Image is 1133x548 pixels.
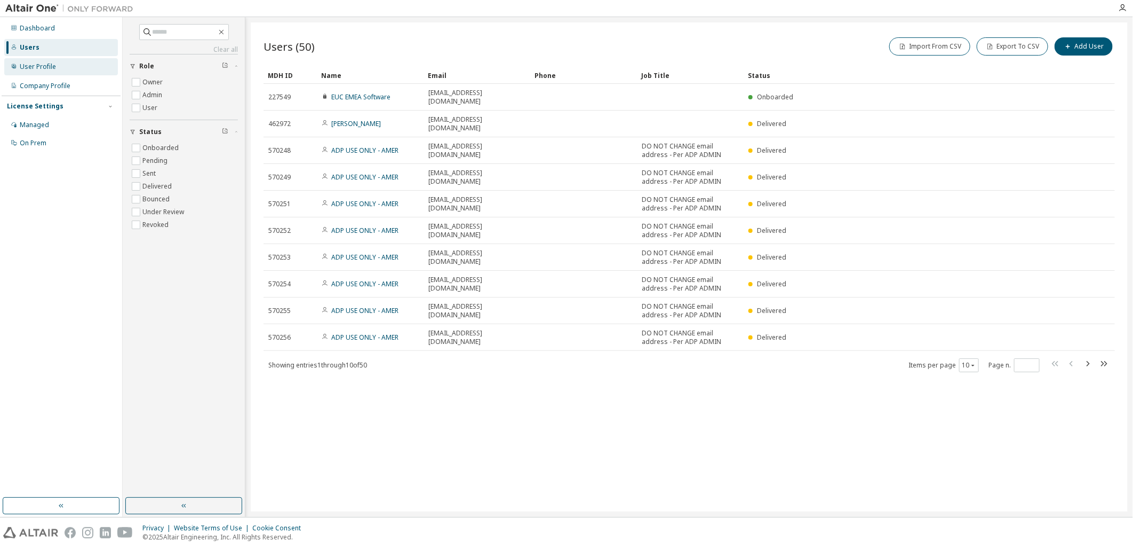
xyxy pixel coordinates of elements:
span: [EMAIL_ADDRESS][DOMAIN_NAME] [428,142,525,159]
a: ADP USE ONLY - AMER [331,279,398,288]
a: ADP USE ONLY - AMER [331,173,398,182]
span: 227549 [268,93,291,101]
span: DO NOT CHANGE email address - Per ADP ADMIN [642,195,739,213]
img: facebook.svg [65,527,76,538]
span: [EMAIL_ADDRESS][DOMAIN_NAME] [428,115,525,132]
p: © 2025 Altair Engineering, Inc. All Rights Reserved. [142,533,307,542]
div: Dashboard [20,24,55,33]
div: Status [748,67,1059,84]
span: DO NOT CHANGE email address - Per ADP ADMIN [642,222,739,239]
span: 570251 [268,200,291,208]
label: Sent [142,167,158,180]
div: Users [20,43,39,52]
img: altair_logo.svg [3,527,58,538]
div: Company Profile [20,82,70,90]
span: Users (50) [264,39,315,54]
span: 462972 [268,120,291,128]
a: ADP USE ONLY - AMER [331,226,398,235]
span: [EMAIL_ADDRESS][DOMAIN_NAME] [428,329,525,346]
button: Status [130,120,238,144]
span: Onboarded [757,92,794,101]
img: instagram.svg [82,527,93,538]
span: Clear filter [222,128,228,136]
button: Add User [1055,37,1113,56]
span: [EMAIL_ADDRESS][DOMAIN_NAME] [428,249,525,266]
span: Delivered [757,333,787,342]
a: ADP USE ONLY - AMER [331,306,398,315]
span: Status [139,128,162,136]
button: Role [130,54,238,78]
span: 570248 [268,146,291,155]
div: Managed [20,121,49,129]
a: ADP USE ONLY - AMER [331,253,398,262]
button: Import From CSV [889,37,970,56]
span: DO NOT CHANGE email address - Per ADP ADMIN [642,302,739,319]
div: Website Terms of Use [174,524,252,533]
span: 570254 [268,280,291,288]
div: License Settings [7,102,63,111]
label: Pending [142,154,170,167]
div: Phone [534,67,633,84]
div: Cookie Consent [252,524,307,533]
label: Delivered [142,180,174,193]
span: [EMAIL_ADDRESS][DOMAIN_NAME] [428,276,525,293]
label: Owner [142,76,165,89]
span: Role [139,62,154,71]
span: Delivered [757,199,787,208]
label: Admin [142,89,164,101]
span: [EMAIL_ADDRESS][DOMAIN_NAME] [428,222,525,239]
span: Page n. [988,358,1040,372]
span: [EMAIL_ADDRESS][DOMAIN_NAME] [428,195,525,213]
a: Clear all [130,45,238,54]
span: [EMAIL_ADDRESS][DOMAIN_NAME] [428,169,525,186]
label: Under Review [142,206,186,218]
span: 570249 [268,173,291,182]
label: Revoked [142,218,171,231]
span: Delivered [757,253,787,262]
span: 570256 [268,333,291,342]
div: On Prem [20,139,46,147]
span: Showing entries 1 through 10 of 50 [268,361,367,370]
img: Altair One [5,3,139,14]
label: Onboarded [142,142,181,154]
span: Delivered [757,173,787,182]
span: Delivered [757,146,787,155]
button: 10 [962,361,976,370]
a: EUC EMEA Software [331,92,390,101]
button: Export To CSV [977,37,1048,56]
span: Delivered [757,226,787,235]
span: Clear filter [222,62,228,71]
span: 570253 [268,253,291,262]
img: youtube.svg [117,527,133,538]
a: ADP USE ONLY - AMER [331,146,398,155]
span: DO NOT CHANGE email address - Per ADP ADMIN [642,142,739,159]
div: MDH ID [268,67,313,84]
span: [EMAIL_ADDRESS][DOMAIN_NAME] [428,302,525,319]
span: 570252 [268,226,291,235]
span: Items per page [908,358,979,372]
div: Privacy [142,524,174,533]
span: Delivered [757,279,787,288]
a: [PERSON_NAME] [331,119,381,128]
span: [EMAIL_ADDRESS][DOMAIN_NAME] [428,89,525,106]
span: Delivered [757,119,787,128]
img: linkedin.svg [100,527,111,538]
span: DO NOT CHANGE email address - Per ADP ADMIN [642,169,739,186]
div: Email [428,67,526,84]
label: Bounced [142,193,172,206]
span: DO NOT CHANGE email address - Per ADP ADMIN [642,276,739,293]
a: ADP USE ONLY - AMER [331,199,398,208]
span: DO NOT CHANGE email address - Per ADP ADMIN [642,329,739,346]
span: Delivered [757,306,787,315]
div: Job Title [641,67,739,84]
div: User Profile [20,62,56,71]
span: 570255 [268,307,291,315]
div: Name [321,67,419,84]
span: DO NOT CHANGE email address - Per ADP ADMIN [642,249,739,266]
label: User [142,101,159,114]
a: ADP USE ONLY - AMER [331,333,398,342]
